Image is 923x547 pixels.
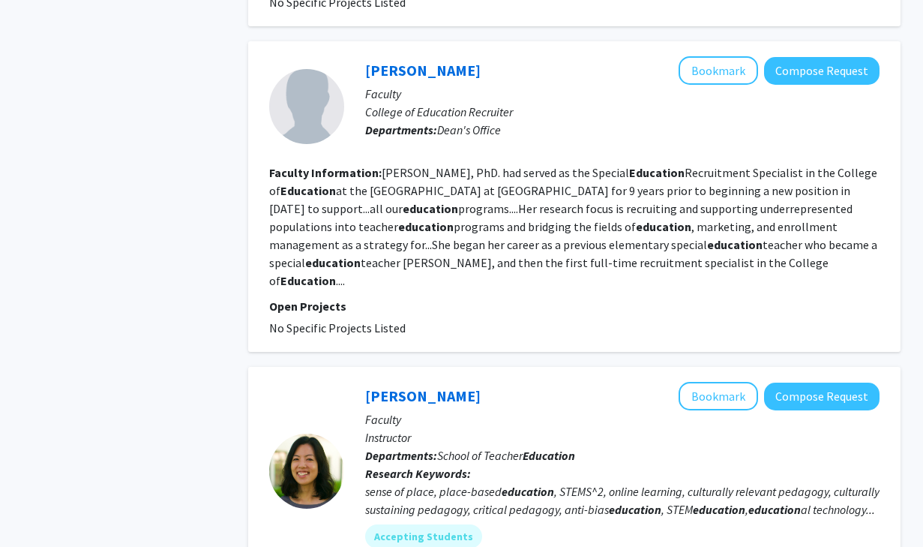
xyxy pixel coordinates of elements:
[305,255,361,270] b: education
[11,479,64,536] iframe: Chat
[609,502,661,517] b: education
[365,410,880,428] p: Faculty
[269,320,406,335] span: No Specific Projects Listed
[437,122,501,137] span: Dean's Office
[280,183,336,198] b: Education
[679,382,758,410] button: Add Waynele Yu to Bookmarks
[365,482,880,518] div: sense of place, place-based , STEMS^2, online learning, culturally relevant pedagogy, culturally ...
[693,502,745,517] b: education
[629,165,685,180] b: Education
[707,237,763,252] b: education
[365,85,880,103] p: Faculty
[280,273,336,288] b: Education
[365,386,481,405] a: [PERSON_NAME]
[403,201,458,216] b: education
[523,448,575,463] b: Education
[365,428,880,446] p: Instructor
[679,56,758,85] button: Add Janet Kim to Bookmarks
[365,61,481,80] a: [PERSON_NAME]
[764,383,880,410] button: Compose Request to Waynele Yu
[365,122,437,137] b: Departments:
[398,219,454,234] b: education
[365,103,880,121] p: College of Education Recruiter
[269,165,382,180] b: Faculty Information:
[365,448,437,463] b: Departments:
[764,57,880,85] button: Compose Request to Janet Kim
[437,448,575,463] span: School of Teacher
[502,484,554,499] b: education
[269,297,880,315] p: Open Projects
[748,502,801,517] b: education
[636,219,691,234] b: education
[365,466,471,481] b: Research Keywords:
[269,165,877,288] fg-read-more: [PERSON_NAME], PhD. had served as the Special Recruitment Specialist in the College of at the [GE...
